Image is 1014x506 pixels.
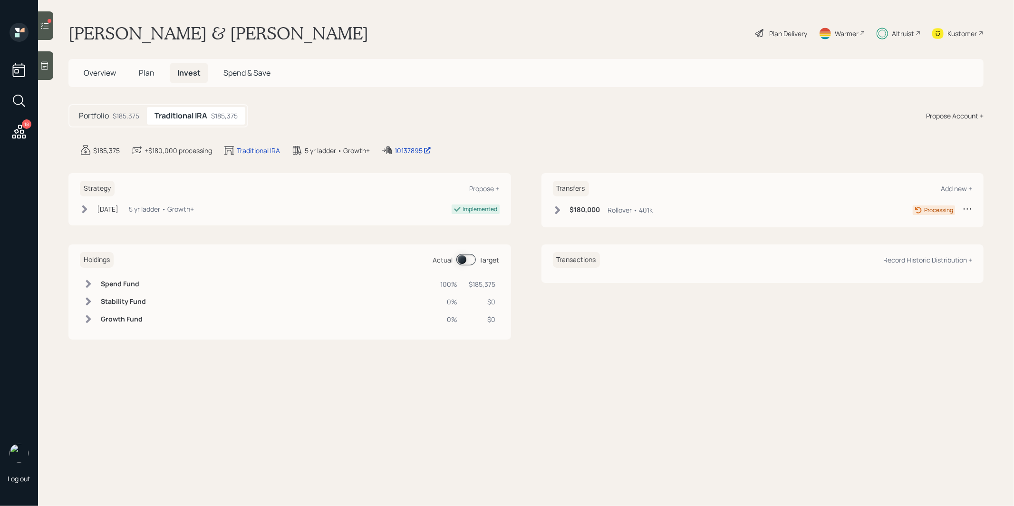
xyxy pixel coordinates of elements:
[947,29,977,39] div: Kustomer
[139,68,155,78] span: Plan
[22,119,31,129] div: 18
[395,146,431,156] div: 10137895
[8,474,30,483] div: Log out
[80,252,114,268] h6: Holdings
[237,146,280,156] div: Traditional IRA
[101,298,146,306] h6: Stability Fund
[101,280,146,288] h6: Spend Fund
[608,205,653,215] div: Rollover • 401k
[926,111,984,121] div: Propose Account +
[883,255,972,264] div: Record Historic Distribution +
[480,255,500,265] div: Target
[553,252,600,268] h6: Transactions
[570,206,600,214] h6: $180,000
[101,315,146,323] h6: Growth Fund
[80,181,115,196] h6: Strategy
[433,255,453,265] div: Actual
[441,279,458,289] div: 100%
[113,111,139,121] div: $185,375
[469,279,496,289] div: $185,375
[441,314,458,324] div: 0%
[924,206,953,214] div: Processing
[941,184,972,193] div: Add new +
[892,29,914,39] div: Altruist
[211,111,238,121] div: $185,375
[129,204,194,214] div: 5 yr ladder • Growth+
[553,181,589,196] h6: Transfers
[97,204,118,214] div: [DATE]
[84,68,116,78] span: Overview
[10,444,29,463] img: treva-nostdahl-headshot.png
[305,146,370,156] div: 5 yr ladder • Growth+
[177,68,201,78] span: Invest
[835,29,859,39] div: Warmer
[463,205,498,214] div: Implemented
[441,297,458,307] div: 0%
[470,184,500,193] div: Propose +
[769,29,807,39] div: Plan Delivery
[145,146,212,156] div: +$180,000 processing
[155,111,207,120] h5: Traditional IRA
[93,146,120,156] div: $185,375
[79,111,109,120] h5: Portfolio
[223,68,270,78] span: Spend & Save
[469,314,496,324] div: $0
[68,23,368,44] h1: [PERSON_NAME] & [PERSON_NAME]
[469,297,496,307] div: $0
